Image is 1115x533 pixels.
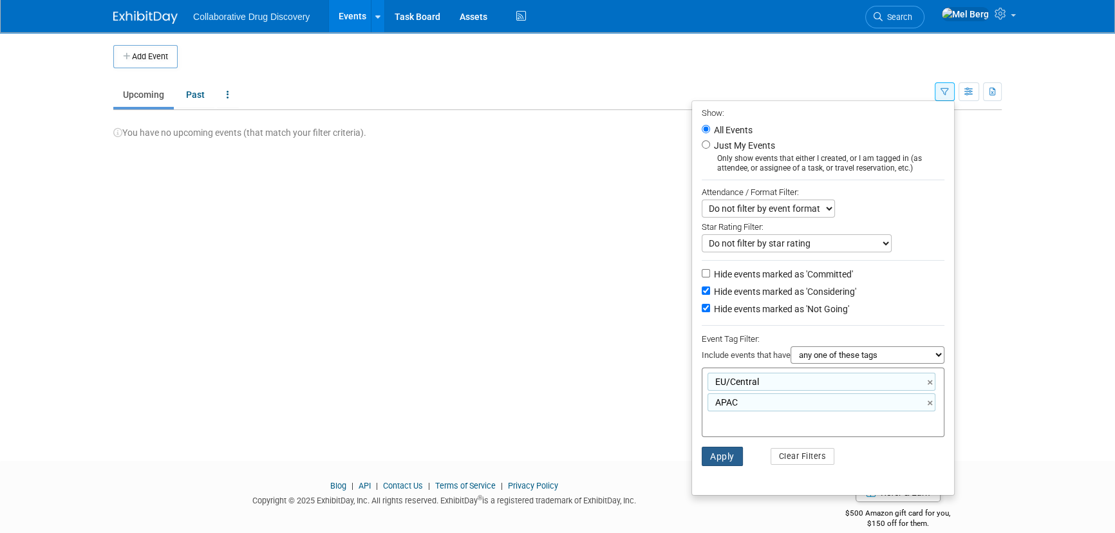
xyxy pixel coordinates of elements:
span: | [373,481,381,491]
a: Contact Us [383,481,423,491]
label: Hide events marked as 'Not Going' [711,303,849,315]
a: Privacy Policy [508,481,558,491]
button: Apply [702,447,743,466]
img: ExhibitDay [113,11,178,24]
span: APAC [713,396,738,409]
span: Collaborative Drug Discovery [193,12,310,22]
div: Copyright © 2025 ExhibitDay, Inc. All rights reserved. ExhibitDay is a registered trademark of Ex... [113,492,775,507]
div: Star Rating Filter: [702,218,944,234]
a: Blog [330,481,346,491]
sup: ® [478,494,482,501]
span: You have no upcoming events (that match your filter criteria). [113,127,366,138]
span: | [348,481,357,491]
div: $500 Amazon gift card for you, [794,500,1002,529]
div: Show: [702,104,944,120]
img: Mel Berg [941,7,989,21]
div: Include events that have [702,346,944,368]
div: Only show events that either I created, or I am tagged in (as attendee, or assignee of a task, or... [702,154,944,173]
span: Search [883,12,912,22]
label: Hide events marked as 'Committed' [711,268,853,281]
div: Event Tag Filter: [702,332,944,346]
label: Hide events marked as 'Considering' [711,285,856,298]
label: All Events [711,126,753,135]
a: Terms of Service [435,481,496,491]
div: $150 off for them. [794,518,1002,529]
a: Upcoming [113,82,174,107]
button: Clear Filters [771,448,835,465]
span: EU/Central [713,375,759,388]
a: Search [865,6,924,28]
a: Past [176,82,214,107]
button: Add Event [113,45,178,68]
label: Just My Events [711,139,775,152]
div: Attendance / Format Filter: [702,185,944,200]
a: × [927,375,935,390]
a: API [359,481,371,491]
span: | [498,481,506,491]
span: | [425,481,433,491]
a: × [927,396,935,411]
